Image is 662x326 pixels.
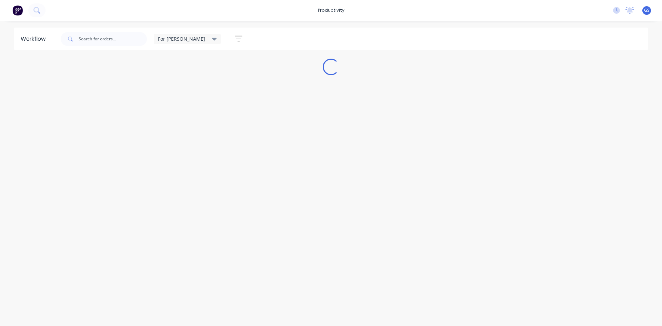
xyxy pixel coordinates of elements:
[314,5,348,16] div: productivity
[79,32,147,46] input: Search for orders...
[21,35,49,43] div: Workflow
[644,7,650,13] span: GS
[12,5,23,16] img: Factory
[158,35,205,42] span: For [PERSON_NAME]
